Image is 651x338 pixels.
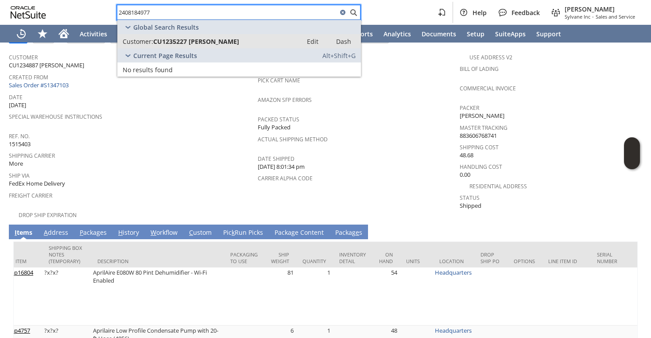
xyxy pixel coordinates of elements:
span: A [44,228,48,237]
span: Fully Packed [258,123,291,132]
a: Created From [9,74,48,81]
span: 1515403 [9,140,31,148]
span: e [356,228,359,237]
a: Package Content [272,228,326,238]
span: Global Search Results [133,23,199,31]
a: Recent Records [11,25,32,43]
div: Packaging to Use [230,251,258,264]
a: No results found [117,62,361,77]
a: Headquarters [435,326,472,334]
a: Shipping Cost [460,144,499,151]
a: Warehouse [112,25,157,43]
span: [DATE] [9,101,26,109]
div: Line Item ID [548,258,584,264]
td: 81 [264,268,296,326]
a: Master Tracking [460,124,508,132]
a: Headquarters [435,268,472,276]
span: Current Page Results [133,51,197,60]
span: 0.00 [460,171,470,179]
a: Commercial Invoice [460,85,516,92]
span: Sylvane Inc [565,13,590,20]
span: I [15,228,17,237]
div: Options [514,258,535,264]
a: Status [460,194,480,202]
span: P [80,228,83,237]
div: Shortcuts [32,25,53,43]
span: CU1235227 [PERSON_NAME] [153,37,239,46]
a: Bill Of Lading [460,65,499,73]
a: Amazon SFP Errors [258,96,312,104]
span: H [118,228,123,237]
span: Oracle Guided Learning Widget. To move around, please hold and drag [624,154,640,170]
a: PickRun Picks [221,228,265,238]
a: Address [42,228,70,238]
span: Shipped [460,202,481,210]
a: Custom [187,228,214,238]
a: Customer [9,54,38,61]
a: Analytics [378,25,416,43]
a: Drop Ship Expiration [19,211,77,219]
a: Documents [416,25,461,43]
svg: Shortcuts [37,28,48,39]
a: Residential Address [469,183,527,190]
span: FedEx Home Delivery [9,179,65,188]
a: History [116,228,141,238]
a: Packer [460,104,479,112]
span: Alt+Shift+G [322,51,356,60]
div: Serial Number [597,251,632,264]
td: 1 [296,268,333,326]
a: Sales Order #S1347103 [9,81,71,89]
span: Feedback [511,8,540,17]
svg: Search [348,7,359,18]
a: ap4757 [11,326,30,334]
div: On Hand [379,251,393,264]
div: Description [97,258,217,264]
span: 883606768741 [460,132,497,140]
span: 48.68 [460,151,473,159]
span: g [291,228,295,237]
div: Location [439,258,467,264]
a: Unrolled view on [626,226,637,237]
span: [PERSON_NAME] [460,112,504,120]
a: Customer:CU1235227 [PERSON_NAME]Edit: Dash: [117,34,361,48]
input: Search [117,7,337,18]
svg: logo [11,6,46,19]
a: Pick Cart Name [258,77,300,84]
span: k [232,228,235,237]
span: Analytics [384,30,411,38]
a: Packages [77,228,109,238]
span: Help [473,8,487,17]
span: Setup [467,30,484,38]
a: Edit: [297,36,328,47]
a: SuiteApps [490,25,531,43]
a: Date Shipped [258,155,294,163]
span: No results found [123,66,173,74]
svg: Home [58,28,69,39]
div: Inventory Detail [339,251,366,264]
span: W [151,228,156,237]
span: Activities [80,30,107,38]
a: Date [9,93,23,101]
div: Quantity [302,258,326,264]
div: Ship Weight [271,251,289,264]
span: CU1234887 [PERSON_NAME] [9,61,84,70]
td: 54 [372,268,399,326]
svg: Recent Records [16,28,27,39]
div: Drop Ship PO [480,251,500,264]
a: Freight Carrier [9,192,52,199]
td: ?x?x? [42,268,91,326]
span: C [189,228,193,237]
span: Sales and Service [596,13,635,20]
a: Ref. No. [9,132,30,140]
span: SuiteApps [495,30,526,38]
a: Dash: [328,36,359,47]
a: Support [531,25,566,43]
span: Reports [349,30,373,38]
a: Ship Via [9,172,30,179]
div: Shipping Box Notes (Temporary) [49,245,84,264]
td: AprilAire E080W 80 Pint Dehumidifier - Wi-Fi Enabled [91,268,224,326]
a: Reports [344,25,378,43]
a: Packed Status [258,116,299,123]
a: Actual Shipping Method [258,136,328,143]
a: Activities [74,25,112,43]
